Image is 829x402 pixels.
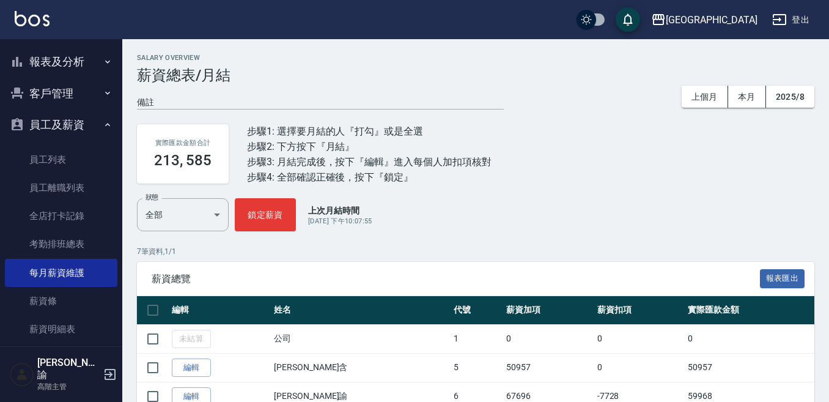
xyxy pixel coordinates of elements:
span: [DATE] 下午10:07:55 [308,217,372,225]
p: 上次月結時間 [308,204,372,217]
button: [GEOGRAPHIC_DATA] [646,7,762,32]
th: 姓名 [271,296,451,325]
button: save [616,7,640,32]
td: [PERSON_NAME]含 [271,353,451,382]
a: 薪資條 [5,287,117,315]
th: 代號 [451,296,503,325]
button: 上個月 [682,86,728,108]
label: 狀態 [146,193,158,202]
p: 7 筆資料, 1 / 1 [137,246,814,257]
td: 1 [451,324,503,353]
a: 薪資明細表 [5,315,117,343]
a: 編輯 [172,359,211,378]
button: 2025/8 [766,86,814,108]
td: 50957 [685,353,814,382]
button: 登出 [767,9,814,31]
div: 步驟2: 下方按下『月結』 [247,139,492,154]
td: 0 [685,324,814,353]
td: 50957 [503,353,594,382]
h3: 薪資總表/月結 [137,67,814,84]
button: 本月 [728,86,766,108]
div: 全部 [137,198,229,231]
a: 薪資轉帳明細 [5,343,117,371]
a: 員工列表 [5,146,117,174]
th: 薪資扣項 [594,296,685,325]
td: 5 [451,353,503,382]
button: 報表及分析 [5,46,117,78]
span: 薪資總覽 [152,273,760,285]
a: 全店打卡記錄 [5,202,117,230]
a: 員工離職列表 [5,174,117,202]
img: Person [10,362,34,387]
p: 高階主管 [37,381,100,392]
img: Logo [15,11,50,26]
td: 公司 [271,324,451,353]
td: 0 [503,324,594,353]
h2: 實際匯款金額合計 [152,139,214,147]
h3: 213, 585 [154,152,212,169]
th: 薪資加項 [503,296,594,325]
div: [GEOGRAPHIC_DATA] [666,12,757,28]
div: 步驟3: 月結完成後，按下『編輯』進入每個人加扣項核對 [247,154,492,169]
a: 考勤排班總表 [5,230,117,258]
h2: Salary Overview [137,54,814,62]
h5: [PERSON_NAME]諭 [37,357,100,381]
a: 每月薪資維護 [5,259,117,287]
a: 報表匯出 [760,272,805,284]
td: 0 [594,353,685,382]
button: 報表匯出 [760,269,805,288]
div: 步驟1: 選擇要月結的人『打勾』或是全選 [247,124,492,139]
button: 員工及薪資 [5,109,117,141]
th: 實際匯款金額 [685,296,814,325]
button: 客戶管理 [5,78,117,110]
button: 鎖定薪資 [235,198,296,231]
div: 步驟4: 全部確認正確後，按下『鎖定』 [247,169,492,185]
th: 編輯 [169,296,271,325]
td: 0 [594,324,685,353]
